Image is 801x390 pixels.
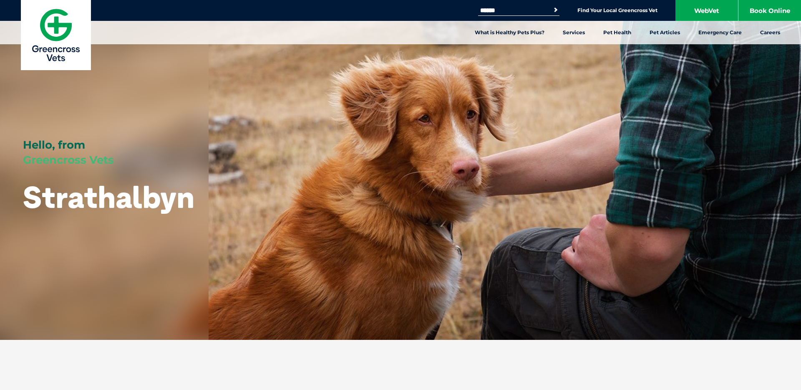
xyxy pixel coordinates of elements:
[23,180,194,213] h1: Strathalbyn
[23,138,85,152] span: Hello, from
[577,7,657,14] a: Find Your Local Greencross Vet
[751,21,789,44] a: Careers
[640,21,689,44] a: Pet Articles
[689,21,751,44] a: Emergency Care
[23,153,114,167] span: Greencross Vets
[554,21,594,44] a: Services
[594,21,640,44] a: Pet Health
[466,21,554,44] a: What is Healthy Pets Plus?
[552,6,560,14] button: Search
